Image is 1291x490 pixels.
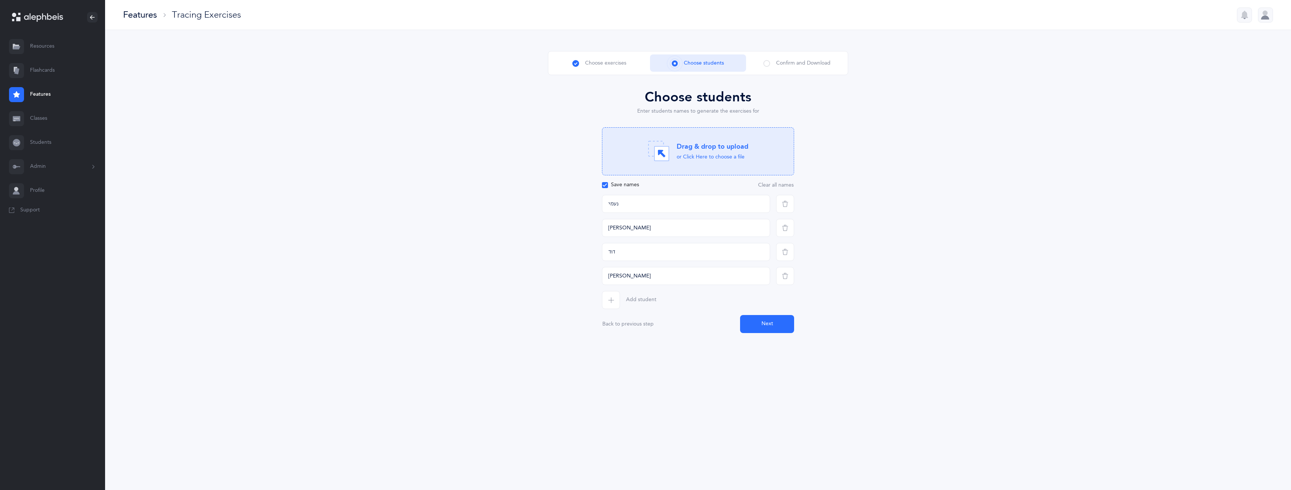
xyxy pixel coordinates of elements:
input: Enter students Hebrew name [602,219,770,237]
div: Tracing Exercises [172,9,241,21]
span: Confirm and Download [776,59,831,67]
div: Features [123,9,157,21]
div: Drag & drop to upload [677,142,748,151]
div: Save names [602,181,639,189]
div: or Click Here to choose a file [677,154,748,161]
span: Choose exercises [585,59,626,67]
div: Choose students [602,87,794,107]
iframe: Drift Widget Chat Controller [1253,452,1282,481]
span: Support [20,207,40,214]
input: Enter students Hebrew name [602,267,770,285]
button: Next [740,315,794,333]
button: Clear all names [758,182,794,188]
input: Enter students Hebrew name [602,243,770,261]
span: Add student [626,296,656,304]
input: Enter students Hebrew name [602,195,770,213]
button: Back to previous step [602,321,654,327]
div: Enter students names to generate the exercises for [602,107,794,115]
span: Choose students [684,59,724,67]
button: Add student [602,291,656,309]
